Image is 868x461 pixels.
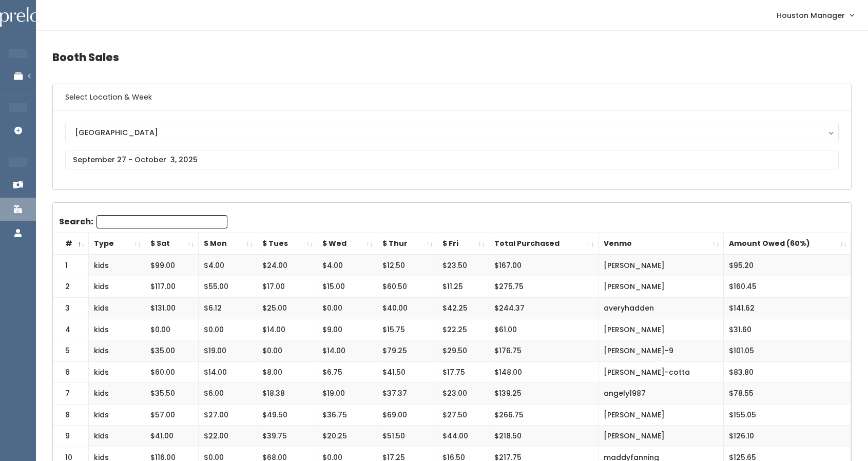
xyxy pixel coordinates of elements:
td: $15.00 [317,276,377,298]
td: $22.25 [437,319,489,340]
td: 4 [53,319,89,340]
td: $41.00 [145,426,198,447]
div: [GEOGRAPHIC_DATA] [75,127,829,138]
input: September 27 - October 3, 2025 [65,150,839,169]
td: $27.50 [437,404,489,426]
td: 8 [53,404,89,426]
td: $4.00 [317,255,377,276]
td: $35.50 [145,383,198,405]
td: $19.00 [198,340,257,362]
td: [PERSON_NAME] [599,404,724,426]
td: $11.25 [437,276,489,298]
th: $ Wed: activate to sort column ascending [317,233,377,255]
th: Venmo: activate to sort column ascending [599,233,724,255]
td: $18.38 [257,383,317,405]
td: 9 [53,426,89,447]
td: $14.00 [198,361,257,383]
td: kids [89,404,145,426]
td: $167.00 [489,255,598,276]
td: $37.37 [377,383,437,405]
td: kids [89,383,145,405]
td: 6 [53,361,89,383]
td: $0.00 [317,297,377,319]
td: $244.37 [489,297,598,319]
td: kids [89,276,145,298]
td: $0.00 [145,319,198,340]
td: $141.62 [723,297,851,319]
th: $ Tues: activate to sort column ascending [257,233,317,255]
label: Search: [59,215,227,228]
td: $55.00 [198,276,257,298]
td: $95.20 [723,255,851,276]
td: $0.00 [257,340,317,362]
th: #: activate to sort column descending [53,233,89,255]
td: averyhadden [599,297,724,319]
td: 5 [53,340,89,362]
td: $101.05 [723,340,851,362]
th: Type: activate to sort column ascending [89,233,145,255]
td: kids [89,297,145,319]
td: $12.50 [377,255,437,276]
td: $29.50 [437,340,489,362]
td: $99.00 [145,255,198,276]
td: $79.25 [377,340,437,362]
button: [GEOGRAPHIC_DATA] [65,123,839,142]
td: kids [89,319,145,340]
h4: Booth Sales [52,43,852,71]
td: $39.75 [257,426,317,447]
td: $25.00 [257,297,317,319]
td: [PERSON_NAME] [599,426,724,447]
td: $51.50 [377,426,437,447]
td: $49.50 [257,404,317,426]
td: $41.50 [377,361,437,383]
td: $131.00 [145,297,198,319]
td: $266.75 [489,404,598,426]
td: $4.00 [198,255,257,276]
td: $24.00 [257,255,317,276]
td: $20.25 [317,426,377,447]
td: 7 [53,383,89,405]
td: $19.00 [317,383,377,405]
td: kids [89,361,145,383]
th: $ Thur: activate to sort column ascending [377,233,437,255]
a: Houston Manager [766,4,864,26]
td: $126.10 [723,426,851,447]
th: $ Sat: activate to sort column ascending [145,233,198,255]
th: $ Mon: activate to sort column ascending [198,233,257,255]
td: $8.00 [257,361,317,383]
td: $27.00 [198,404,257,426]
td: $17.00 [257,276,317,298]
td: kids [89,426,145,447]
td: $35.00 [145,340,198,362]
td: $6.75 [317,361,377,383]
td: $218.50 [489,426,598,447]
th: Total Purchased: activate to sort column ascending [489,233,598,255]
td: $148.00 [489,361,598,383]
td: [PERSON_NAME] [599,255,724,276]
td: 1 [53,255,89,276]
td: $60.50 [377,276,437,298]
td: $23.00 [437,383,489,405]
td: $60.00 [145,361,198,383]
td: $61.00 [489,319,598,340]
td: $176.75 [489,340,598,362]
td: $36.75 [317,404,377,426]
td: [PERSON_NAME] [599,276,724,298]
td: $23.50 [437,255,489,276]
td: $160.45 [723,276,851,298]
td: $69.00 [377,404,437,426]
span: Houston Manager [777,10,845,21]
td: $15.75 [377,319,437,340]
td: $14.00 [317,340,377,362]
td: $6.12 [198,297,257,319]
td: $83.80 [723,361,851,383]
td: 2 [53,276,89,298]
td: angely1987 [599,383,724,405]
td: $22.00 [198,426,257,447]
td: $57.00 [145,404,198,426]
td: $14.00 [257,319,317,340]
td: kids [89,255,145,276]
td: $6.00 [198,383,257,405]
td: $0.00 [198,319,257,340]
td: $78.55 [723,383,851,405]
